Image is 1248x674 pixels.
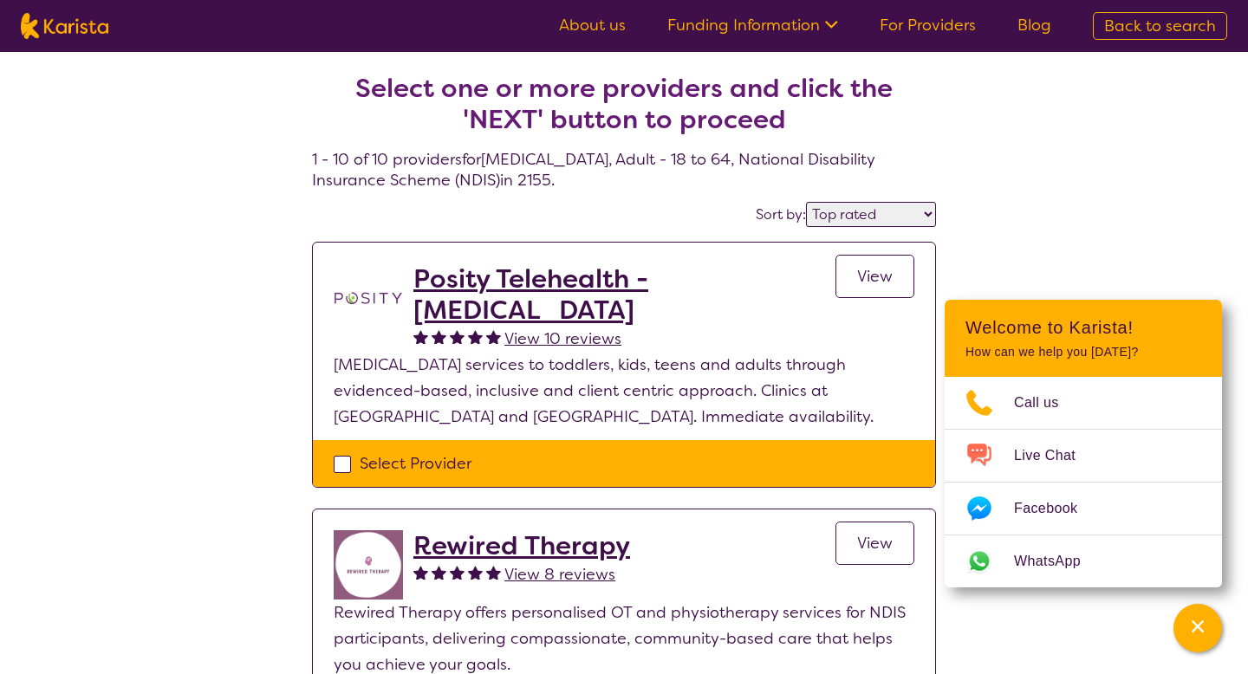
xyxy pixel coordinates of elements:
a: About us [559,15,626,36]
a: Funding Information [667,15,838,36]
a: Rewired Therapy [413,530,630,561]
a: Back to search [1093,12,1227,40]
span: Live Chat [1014,443,1096,469]
img: fullstar [450,565,465,580]
img: fullstar [432,565,446,580]
span: View [857,533,893,554]
h2: Welcome to Karista! [965,317,1201,338]
img: Karista logo [21,13,108,39]
h4: 1 - 10 of 10 providers for [MEDICAL_DATA] , Adult - 18 to 64 , National Disability Insurance Sche... [312,31,936,191]
span: Call us [1014,390,1080,416]
a: View 8 reviews [504,561,615,587]
button: Channel Menu [1173,604,1222,652]
a: View [835,522,914,565]
a: Blog [1017,15,1051,36]
a: Posity Telehealth - [MEDICAL_DATA] [413,263,835,326]
a: View 10 reviews [504,326,621,352]
img: fullstar [468,329,483,344]
img: t1bslo80pcylnzwjhndq.png [334,263,403,333]
span: View 10 reviews [504,328,621,349]
h2: Select one or more providers and click the 'NEXT' button to proceed [333,73,915,135]
img: fullstar [432,329,446,344]
span: Back to search [1104,16,1216,36]
label: Sort by: [756,205,806,224]
span: View [857,266,893,287]
img: fullstar [413,565,428,580]
span: Facebook [1014,496,1098,522]
img: jovdti8ilrgkpezhq0s9.png [334,530,403,599]
div: Channel Menu [945,300,1222,587]
img: fullstar [413,329,428,344]
img: fullstar [486,565,501,580]
img: fullstar [468,565,483,580]
img: fullstar [450,329,465,344]
p: How can we help you [DATE]? [965,345,1201,360]
a: Web link opens in a new tab. [945,535,1222,587]
a: For Providers [880,15,976,36]
span: WhatsApp [1014,548,1102,574]
a: View [835,255,914,298]
span: View 8 reviews [504,564,615,585]
img: fullstar [486,329,501,344]
ul: Choose channel [945,377,1222,587]
p: [MEDICAL_DATA] services to toddlers, kids, teens and adults through evidenced-based, inclusive an... [334,352,914,430]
